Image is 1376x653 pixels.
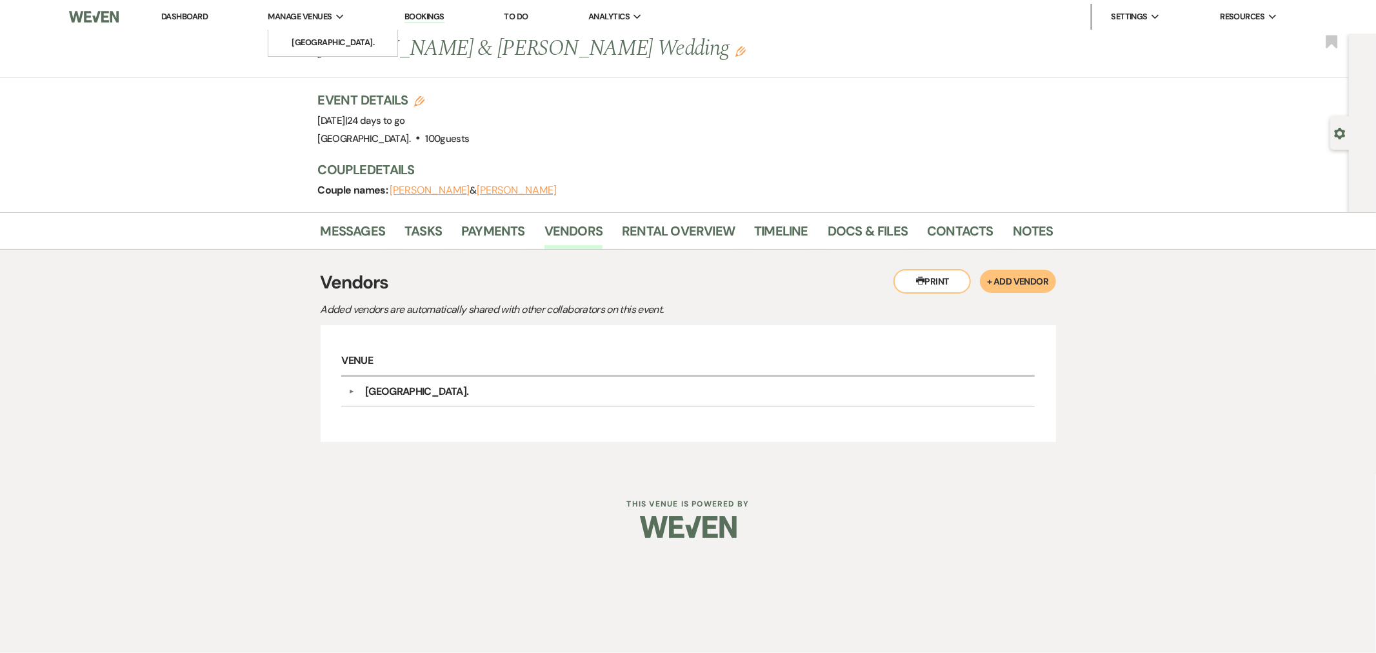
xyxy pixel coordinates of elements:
span: Couple names: [318,183,390,197]
h3: Event Details [318,91,470,109]
li: [GEOGRAPHIC_DATA]. [275,36,391,49]
span: 100 guests [425,132,469,145]
a: Dashboard [161,11,208,22]
span: & [390,184,557,197]
button: Print [893,269,971,294]
button: ▼ [344,388,359,395]
a: Contacts [927,221,993,249]
p: Added vendors are automatically shared with other collaborators on this event. [321,301,772,318]
a: Rental Overview [622,221,735,249]
h6: Venue [341,347,1034,377]
a: Messages [321,221,386,249]
span: Settings [1111,10,1148,23]
a: Notes [1013,221,1053,249]
div: [GEOGRAPHIC_DATA]. [365,384,468,399]
button: [PERSON_NAME] [477,185,557,196]
span: [DATE] [318,114,405,127]
button: [PERSON_NAME] [390,185,470,196]
a: [GEOGRAPHIC_DATA]. [268,30,397,55]
a: Tasks [404,221,442,249]
button: Edit [735,45,746,57]
img: Weven Logo [640,505,737,550]
span: [GEOGRAPHIC_DATA]. [318,132,410,145]
img: Weven Logo [69,3,119,30]
span: | [345,114,405,127]
a: Payments [461,221,525,249]
h3: Vendors [321,269,1056,296]
a: Bookings [404,11,444,23]
a: Timeline [754,221,808,249]
a: Docs & Files [828,221,908,249]
span: 24 days to go [347,114,405,127]
span: Resources [1220,10,1264,23]
h3: Couple Details [318,161,1041,179]
button: Open lead details [1334,126,1346,139]
span: Analytics [588,10,630,23]
span: Manage Venues [268,10,332,23]
a: Vendors [544,221,603,249]
h1: [PERSON_NAME] & [PERSON_NAME] Wedding [318,34,896,65]
a: To Do [504,11,528,22]
button: + Add Vendor [980,270,1055,293]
